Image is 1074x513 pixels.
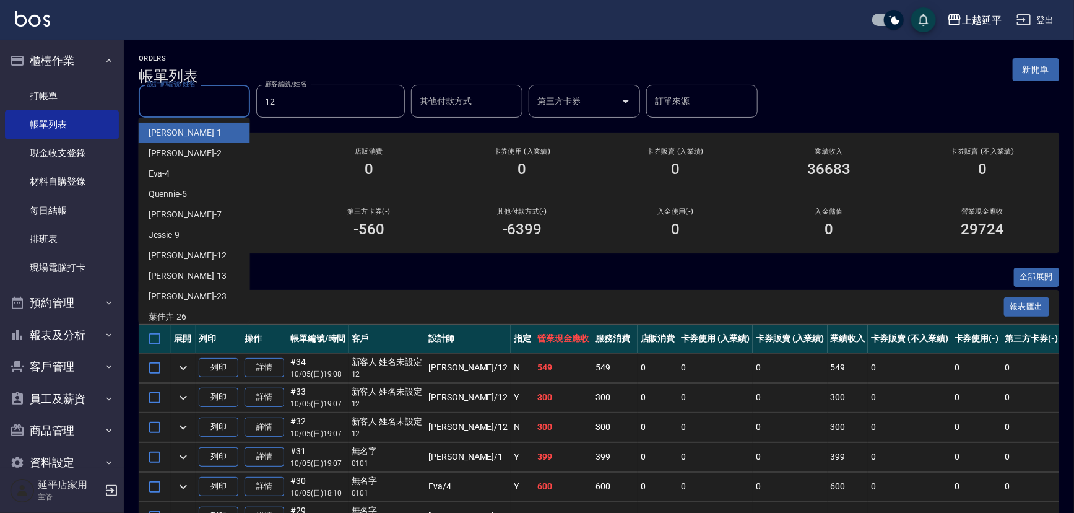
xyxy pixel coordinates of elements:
h5: 延平店家用 [38,479,101,491]
td: #30 [287,472,349,501]
td: 0 [1002,413,1062,442]
h3: 0 [978,160,987,178]
a: 詳情 [245,388,284,407]
div: 無名字 [352,445,423,458]
td: 300 [534,413,592,442]
td: N [511,413,534,442]
p: 10/05 (日) 19:07 [290,428,345,439]
td: 0 [638,383,678,412]
button: 預約管理 [5,287,119,319]
a: 材料自購登錄 [5,167,119,196]
a: 報表匯出 [1004,300,1050,312]
label: 設計師編號/姓名 [147,79,196,89]
button: save [911,7,936,32]
span: [PERSON_NAME] -7 [149,208,222,221]
td: N [511,353,534,382]
th: 設計師 [425,325,511,354]
td: Y [511,472,534,501]
button: 客戶管理 [5,351,119,383]
td: 0 [678,472,753,501]
td: 0 [678,413,753,442]
h3: 0 [671,160,680,178]
td: 0 [1002,383,1062,412]
th: 指定 [511,325,534,354]
p: 0101 [352,458,423,469]
th: 營業現金應收 [534,325,592,354]
span: [PERSON_NAME] -1 [149,126,222,139]
th: 卡券販賣 (入業績) [753,325,828,354]
a: 現場電腦打卡 [5,253,119,282]
th: 帳單編號/時間 [287,325,349,354]
p: 主管 [38,491,101,502]
h3: 0 [825,221,833,238]
label: 顧客編號/姓名 [265,79,306,89]
button: 列印 [199,388,238,407]
button: 上越延平 [942,7,1007,33]
td: 0 [951,442,1002,471]
a: 打帳單 [5,82,119,110]
th: 操作 [241,325,287,354]
td: 0 [638,472,678,501]
span: Quennie -5 [149,188,188,201]
a: 詳情 [245,477,284,496]
td: [PERSON_NAME] /12 [425,383,511,412]
div: 新客人 姓名未設定 [352,356,423,369]
td: 0 [753,413,828,442]
button: 登出 [1011,9,1059,32]
th: 客戶 [349,325,426,354]
td: 0 [951,383,1002,412]
h3: 36683 [807,160,851,178]
button: 新開單 [1013,58,1059,81]
td: 0 [951,413,1002,442]
button: 商品管理 [5,414,119,447]
button: 資料設定 [5,447,119,479]
h3: 29724 [961,221,1004,238]
td: 300 [592,383,638,412]
td: 300 [592,413,638,442]
td: [PERSON_NAME] /12 [425,353,511,382]
p: 10/05 (日) 19:08 [290,369,345,380]
span: Eva -4 [149,167,170,180]
div: 新客人 姓名未設定 [352,415,423,428]
div: 無名字 [352,475,423,488]
p: 0101 [352,488,423,499]
a: 詳情 [245,358,284,377]
td: 0 [868,353,951,382]
div: 新客人 姓名未設定 [352,385,423,398]
h2: 營業現金應收 [920,208,1044,216]
th: 店販消費 [638,325,678,354]
h2: 卡券販賣 (入業績) [613,147,737,156]
span: [PERSON_NAME] -2 [149,147,222,160]
span: 葉佳卉 -26 [149,310,187,323]
td: 600 [534,472,592,501]
a: 詳情 [245,447,284,467]
td: 0 [951,353,1002,382]
td: 600 [828,472,868,501]
p: 12 [352,428,423,439]
h3: -6399 [503,221,542,238]
td: 399 [828,442,868,471]
button: 列印 [199,418,238,437]
p: 12 [352,369,423,380]
td: [PERSON_NAME] /1 [425,442,511,471]
button: 報表匯出 [1004,297,1050,317]
button: 列印 [199,477,238,496]
h2: 第三方卡券(-) [307,208,431,216]
img: Logo [15,11,50,27]
p: 10/05 (日) 18:10 [290,488,345,499]
td: 0 [868,413,951,442]
th: 服務消費 [592,325,638,354]
h3: -560 [353,221,384,238]
button: 全部展開 [1014,268,1060,287]
span: [PERSON_NAME] -23 [149,290,227,303]
td: 600 [592,472,638,501]
h2: 入金儲值 [767,208,891,216]
td: 0 [638,353,678,382]
a: 排班表 [5,225,119,253]
td: 0 [868,472,951,501]
h2: 卡券販賣 (不入業績) [920,147,1044,156]
h3: 0 [518,160,527,178]
h3: 0 [365,160,373,178]
td: 0 [1002,442,1062,471]
td: #33 [287,383,349,412]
